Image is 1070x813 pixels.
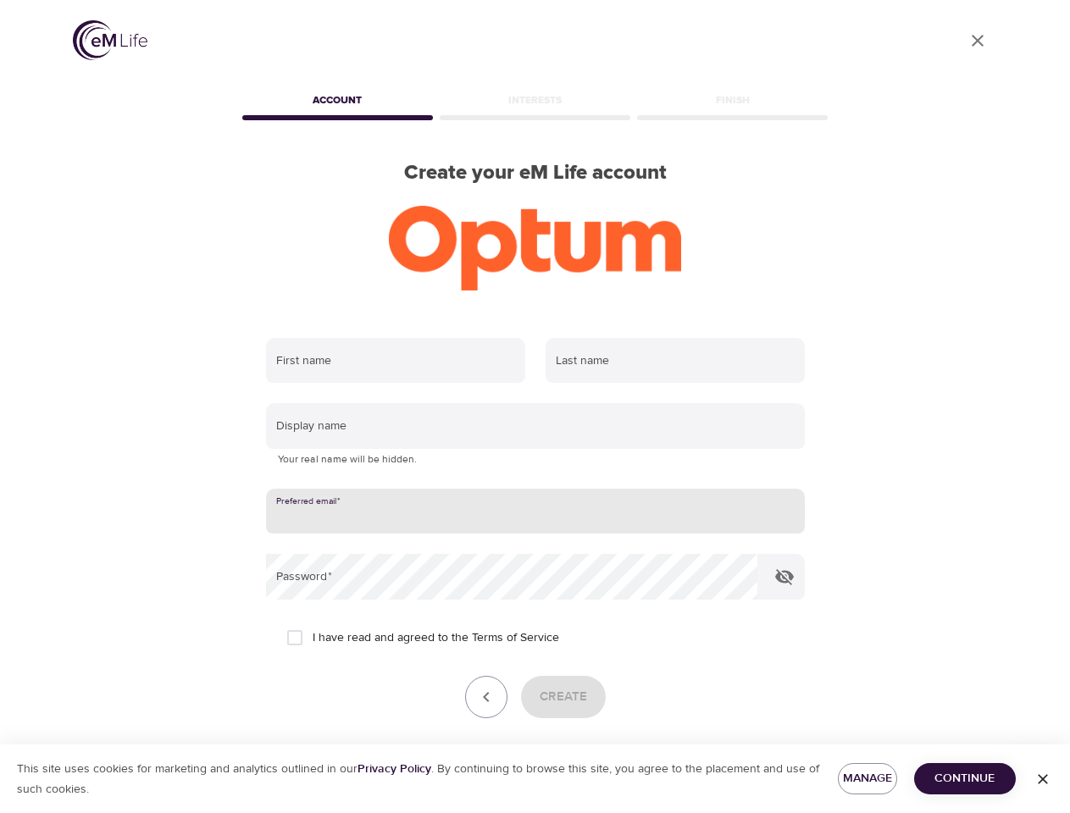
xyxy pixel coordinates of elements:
span: Manage [851,768,884,789]
img: logo [73,20,147,60]
span: Continue [928,768,1002,789]
span: I have read and agreed to the [313,629,559,647]
p: Your real name will be hidden. [278,451,793,468]
button: Manage [838,763,897,794]
a: Privacy Policy [358,761,431,777]
h2: Create your eM Life account [239,161,832,185]
a: Terms of Service [472,629,559,647]
a: close [957,20,998,61]
img: Optum-logo-ora-RGB.png [389,206,681,290]
button: Continue [914,763,1016,794]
